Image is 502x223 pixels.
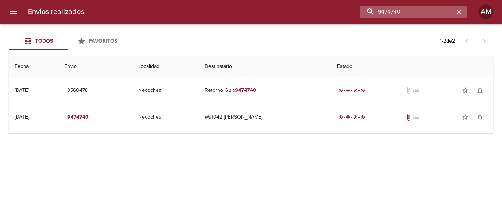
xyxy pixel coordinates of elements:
[64,84,91,97] button: 9560478
[473,110,487,125] button: Activar notificaciones
[478,4,493,19] div: Abrir información de usuario
[28,6,84,18] h6: Envios realizados
[412,87,420,94] span: No tiene pedido asociado
[337,114,366,121] div: Entregado
[337,87,366,94] div: Entregado
[9,56,58,77] th: Fecha
[476,32,493,50] span: Pagina siguiente
[458,110,473,125] button: Agregar a favoritos
[405,114,412,121] span: Tiene documentos adjuntos
[64,111,92,124] button: 9474740
[476,87,484,94] span: notifications_none
[473,83,487,98] button: Activar notificaciones
[353,88,358,93] span: radio_button_checked
[361,88,365,93] span: radio_button_checked
[361,115,365,119] span: radio_button_checked
[199,56,331,77] th: Destinatario
[458,37,476,44] span: Pagina anterior
[132,104,198,130] td: Necochea
[132,56,198,77] th: Localidad
[405,87,412,94] span: No tiene documentos adjuntos
[15,114,29,120] div: [DATE]
[132,77,198,104] td: Necochea
[331,56,493,77] th: Estado
[338,88,343,93] span: radio_button_checked
[15,87,29,93] div: [DATE]
[4,3,22,21] button: menu
[458,83,473,98] button: Agregar a favoritos
[235,87,256,93] em: 9474740
[338,115,343,119] span: radio_button_checked
[462,87,469,94] span: star_border
[9,56,493,134] table: Tabla de envíos del cliente
[9,32,126,50] div: Tabs Envios
[89,38,117,44] span: Favoritos
[35,38,53,44] span: Todos
[199,104,331,130] td: Wa1042 [PERSON_NAME]
[199,77,331,104] td: Retorno Guia
[346,115,350,119] span: radio_button_checked
[476,114,484,121] span: notifications_none
[360,6,454,18] input: buscar
[440,37,455,45] p: 1 - 2 de 2
[353,115,358,119] span: radio_button_checked
[346,88,350,93] span: radio_button_checked
[58,56,132,77] th: Envio
[67,113,89,122] em: 9474740
[478,4,493,19] div: AM
[462,114,469,121] span: star_border
[412,114,420,121] span: No tiene pedido asociado
[67,86,88,95] span: 9560478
